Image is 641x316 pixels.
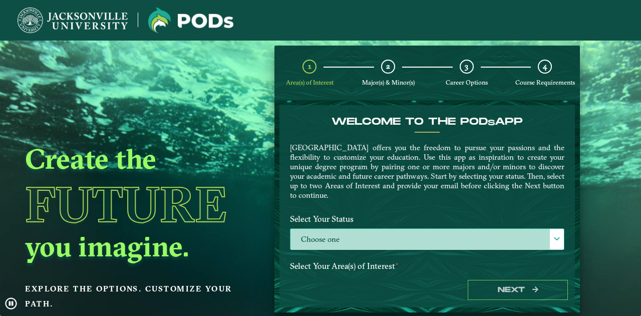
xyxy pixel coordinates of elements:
span: Course Requirements [515,79,575,86]
span: Area(s) of Interest [286,79,334,86]
span: 1 [308,62,311,71]
sup: ⋆ [395,260,399,267]
h2: you imagine. [25,229,250,264]
img: Jacksonville University logo [18,8,128,33]
h2: Create the [25,141,250,176]
span: Career Options [446,79,488,86]
p: [GEOGRAPHIC_DATA] offers you the freedom to pursue your passions and the flexibility to customize... [290,143,564,200]
span: 2 [386,62,390,71]
h1: Future [25,180,250,229]
sub: s [488,118,495,128]
span: 3 [465,62,468,71]
label: Select Your Status [282,210,572,228]
p: Explore the options. Customize your path. [25,281,250,311]
img: Jacksonville University logo [148,8,233,33]
button: Next [468,280,568,300]
label: Select Your Area(s) of Interest [282,257,572,275]
span: Major(s) & Minor(s) [362,79,415,86]
h4: Welcome to the POD app [290,116,564,128]
span: 4 [543,62,547,71]
label: Choose one [290,229,564,250]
